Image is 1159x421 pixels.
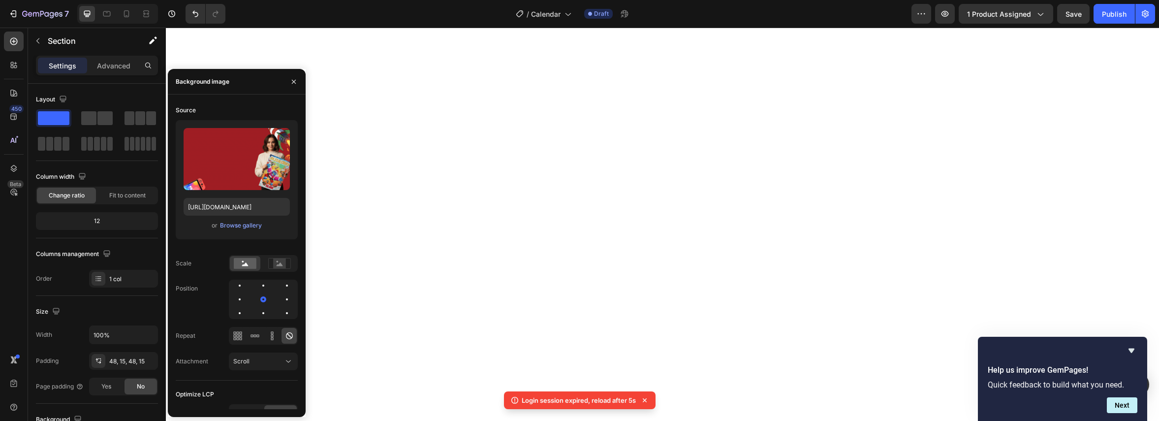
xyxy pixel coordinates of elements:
h2: Help us improve GemPages! [988,364,1137,376]
div: Undo/Redo [186,4,225,24]
div: Help us improve GemPages! [988,345,1137,413]
div: Preload [176,409,197,418]
p: Section [48,35,128,47]
div: 12 [38,214,156,228]
div: Order [36,274,52,283]
div: Layout [36,93,69,106]
input: https://example.com/image.jpg [184,198,290,216]
span: Scroll [233,357,250,365]
div: Padding [36,356,59,365]
div: 1 col [109,275,156,284]
div: Column width [36,170,88,184]
span: or [212,220,218,231]
button: Scroll [229,353,298,370]
div: Attachment [176,357,208,366]
div: Columns management [36,248,113,261]
div: Position [176,284,198,293]
div: Scale [176,259,191,268]
span: Save [1065,10,1082,18]
div: Background image [176,77,229,86]
span: Draft [594,9,609,18]
iframe: To enrich screen reader interactions, please activate Accessibility in Grammarly extension settings [166,28,1159,421]
span: Yes [101,382,111,391]
p: 7 [64,8,69,20]
div: Repeat [176,331,195,340]
span: No [137,382,145,391]
button: 7 [4,4,73,24]
div: Publish [1102,9,1127,19]
input: Auto [90,326,157,344]
div: 48, 15, 48, 15 [109,357,156,366]
span: Yes [241,409,251,418]
div: Size [36,305,62,319]
div: Source [176,106,196,115]
span: No [277,409,284,418]
p: Settings [49,61,76,71]
div: Optimize LCP [176,390,214,399]
button: Publish [1094,4,1135,24]
div: Page padding [36,382,84,391]
img: preview-image [184,128,290,190]
button: Hide survey [1126,345,1137,356]
div: Beta [7,180,24,188]
button: Browse gallery [219,221,262,230]
span: / [527,9,529,19]
p: Quick feedback to build what you need. [988,380,1137,389]
button: Save [1057,4,1090,24]
p: Advanced [97,61,130,71]
span: Fit to content [109,191,146,200]
span: 1 product assigned [967,9,1031,19]
p: Login session expired, reload after 5s [522,395,636,405]
div: Width [36,330,52,339]
button: 1 product assigned [959,4,1053,24]
div: 450 [9,105,24,113]
span: Calendar [531,9,561,19]
span: Change ratio [49,191,85,200]
button: Next question [1107,397,1137,413]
